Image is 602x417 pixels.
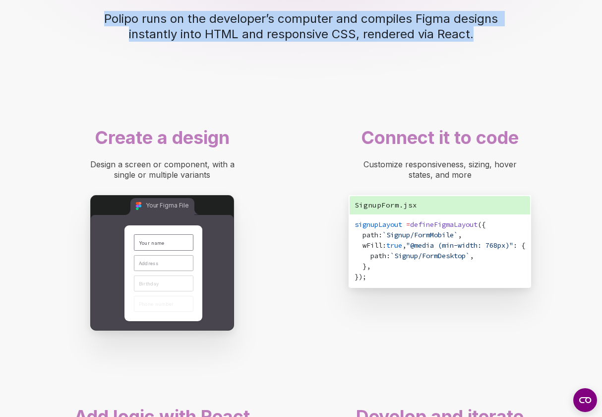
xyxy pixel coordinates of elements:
[355,241,525,260] span: : { path:
[90,159,237,180] span: Design a screen or component, with a single or multiple variants
[410,220,478,229] span: defineFigmaLayout
[146,202,188,209] span: Your Figma File
[139,261,158,266] span: Address
[355,220,402,229] span: signupLayout
[139,301,174,307] span: Phone number
[95,127,230,148] span: Create a design
[355,220,485,239] span: ({ path:
[390,251,470,260] span: `Signup/FormDesktop`
[382,230,458,239] span: `Signup/FormMobile`
[402,241,406,250] span: ,
[104,11,501,41] span: Polipo runs on the developer’s computer and compiles Figma designs instantly into HTML and respon...
[355,251,474,281] span: , }, });
[573,388,597,412] button: Open CMP widget
[361,127,519,148] span: Connect it to code
[139,281,159,286] span: Birthday
[406,241,513,250] span: "@media (min-width: 768px)"
[406,220,410,229] span: =
[386,241,402,250] span: true
[139,240,165,246] span: Your name
[363,159,519,180] span: Customize responsiveness, sizing, hover states, and more
[355,230,462,250] span: , wFill:
[355,201,417,209] span: SignupForm.jsx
